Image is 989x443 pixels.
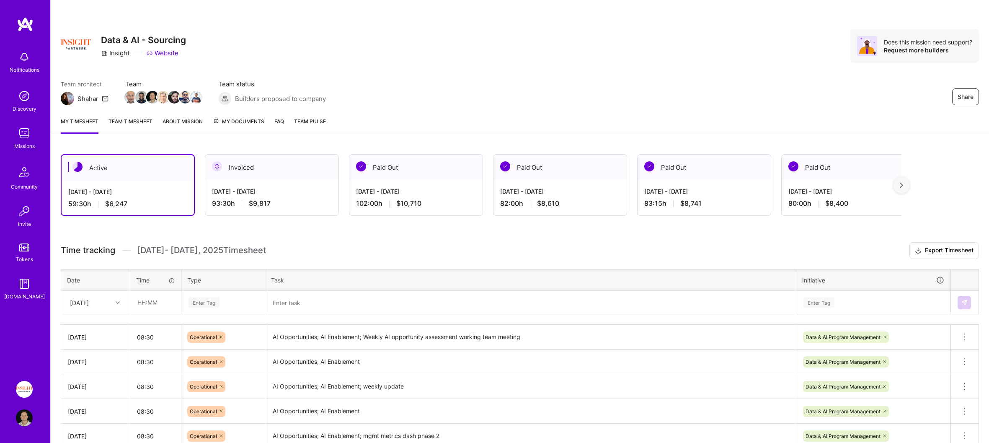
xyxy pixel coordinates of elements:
[125,80,201,88] span: Team
[16,255,33,264] div: Tokens
[825,199,848,208] span: $8,400
[212,161,222,171] img: Invoiced
[70,298,89,307] div: [DATE]
[680,199,702,208] span: $8,741
[190,334,217,340] span: Operational
[294,118,326,124] span: Team Pulse
[19,244,29,251] img: tokens
[213,117,264,126] span: My Documents
[135,91,148,104] img: Team Member Avatar
[11,182,38,191] div: Community
[205,155,338,180] div: Invoiced
[189,296,219,309] div: Enter Tag
[190,383,217,390] span: Operational
[915,246,922,255] i: icon Download
[16,49,33,65] img: bell
[179,91,191,104] img: Team Member Avatar
[16,88,33,104] img: discovery
[212,187,332,196] div: [DATE] - [DATE]
[249,199,271,208] span: $9,817
[169,90,180,104] a: Team Member Avatar
[806,408,881,415] span: Data & AI Program Management
[131,291,181,313] input: HH:MM
[806,359,881,365] span: Data & AI Program Management
[806,383,881,390] span: Data & AI Program Management
[266,400,795,423] textarea: AI Opportunities; AI Enablement
[130,400,181,422] input: HH:MM
[212,199,332,208] div: 93:30 h
[68,358,123,366] div: [DATE]
[266,326,795,349] textarea: AI Opportunities; AI Enablement; Weekly AI opportunity assessment working team meeting
[68,432,123,440] div: [DATE]
[77,94,98,103] div: Shahar
[137,245,266,256] span: [DATE] - [DATE] , 2025 Timesheet
[537,199,559,208] span: $8,610
[62,155,194,181] div: Active
[68,187,187,196] div: [DATE] - [DATE]
[61,92,74,105] img: Team Architect
[265,269,796,291] th: Task
[16,203,33,220] img: Invite
[16,409,33,426] img: User Avatar
[180,90,191,104] a: Team Member Avatar
[68,199,187,208] div: 59:30 h
[218,80,326,88] span: Team status
[500,161,510,171] img: Paid Out
[961,299,968,306] img: Submit
[644,199,764,208] div: 83:15 h
[101,49,129,57] div: Insight
[803,296,834,309] div: Enter Tag
[147,90,158,104] a: Team Member Avatar
[644,161,654,171] img: Paid Out
[168,91,181,104] img: Team Member Avatar
[788,199,908,208] div: 80:00 h
[958,93,974,101] span: Share
[61,80,108,88] span: Team architect
[16,381,33,398] img: Insight Partners: Data & AI - Sourcing
[61,29,91,60] img: Company Logo
[190,359,217,365] span: Operational
[857,36,877,56] img: Avatar
[102,95,108,102] i: icon Mail
[61,245,115,256] span: Time tracking
[782,155,915,180] div: Paid Out
[884,46,972,54] div: Request more builders
[213,117,264,134] a: My Documents
[125,90,136,104] a: Team Member Avatar
[806,433,881,439] span: Data & AI Program Management
[191,90,201,104] a: Team Member Avatar
[14,142,35,150] div: Missions
[909,242,979,259] button: Export Timesheet
[4,292,45,301] div: [DOMAIN_NAME]
[493,155,627,180] div: Paid Out
[266,350,795,373] textarea: AI Opportunities; AI Enablement
[130,376,181,398] input: HH:MM
[294,117,326,134] a: Team Pulse
[18,220,31,228] div: Invite
[266,375,795,398] textarea: AI Opportunities; AI Enablement; weekly update
[14,381,35,398] a: Insight Partners: Data & AI - Sourcing
[14,162,34,182] img: Community
[644,187,764,196] div: [DATE] - [DATE]
[788,161,798,171] img: Paid Out
[72,162,83,172] img: Active
[17,17,34,32] img: logo
[356,199,476,208] div: 102:00 h
[130,351,181,373] input: HH:MM
[396,199,421,208] span: $10,710
[158,90,169,104] a: Team Member Avatar
[108,117,152,134] a: Team timesheet
[101,35,186,45] h3: Data & AI - Sourcing
[218,92,232,105] img: Builders proposed to company
[13,104,36,113] div: Discovery
[130,326,181,348] input: HH:MM
[500,187,620,196] div: [DATE] - [DATE]
[10,65,39,74] div: Notifications
[68,407,123,416] div: [DATE]
[16,275,33,292] img: guide book
[14,409,35,426] a: User Avatar
[356,161,366,171] img: Paid Out
[190,433,217,439] span: Operational
[356,187,476,196] div: [DATE] - [DATE]
[105,199,127,208] span: $6,247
